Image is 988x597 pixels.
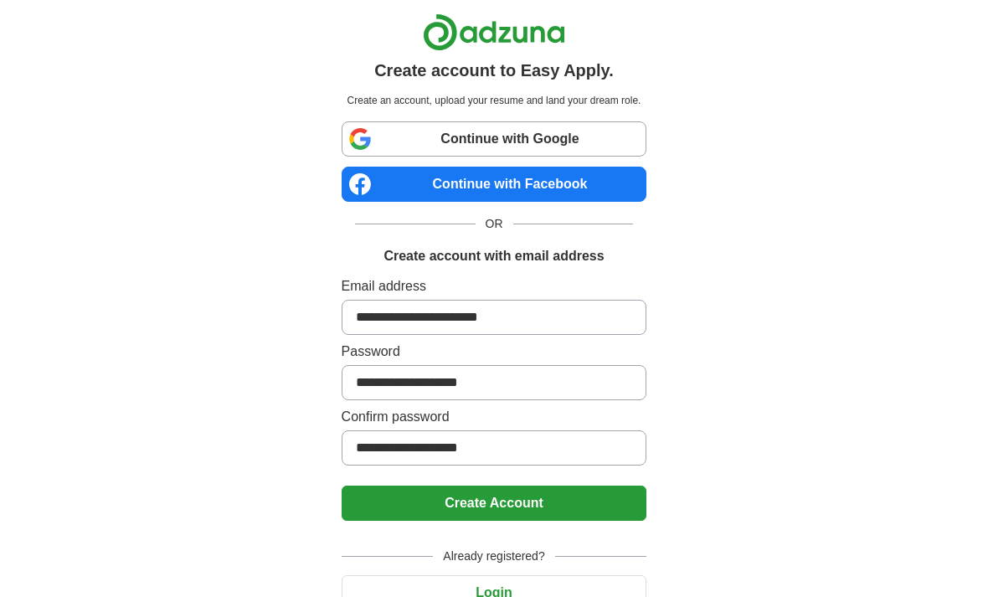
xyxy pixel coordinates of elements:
a: Continue with Facebook [342,167,647,202]
button: Create Account [342,486,647,521]
span: Already registered? [433,548,554,565]
h1: Create account to Easy Apply. [374,58,614,83]
a: Continue with Google [342,121,647,157]
p: Create an account, upload your resume and land your dream role. [345,93,644,108]
h1: Create account with email address [383,246,604,266]
span: OR [476,215,513,233]
label: Password [342,342,647,362]
label: Confirm password [342,407,647,427]
label: Email address [342,276,647,296]
img: Adzuna logo [423,13,565,51]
